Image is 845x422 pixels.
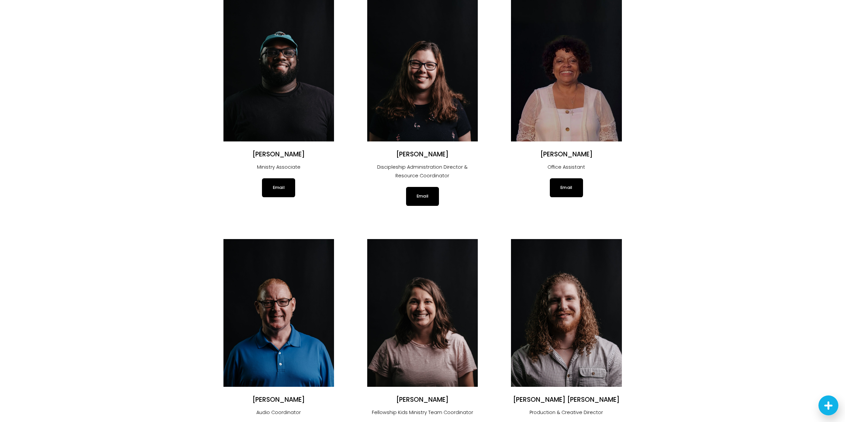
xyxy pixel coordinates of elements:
p: Discipleship Administration Director & Resource Coordinator [367,163,478,180]
p: Production & Creative Director [511,408,622,417]
p: Audio Coordinator [223,408,334,417]
h2: [PERSON_NAME] [367,150,478,159]
h2: [PERSON_NAME] [511,150,622,159]
p: Fellowship Kids Ministry Team Coordinator [367,408,478,417]
img: Jenna Bezold [367,239,478,387]
h2: [PERSON_NAME] [223,396,334,404]
h2: [PERSON_NAME] [367,396,478,404]
h2: [PERSON_NAME] [223,150,334,159]
a: Email [406,187,439,206]
h2: [PERSON_NAME] [PERSON_NAME] [511,396,622,404]
p: Ministry Associate [223,163,334,172]
a: Email [262,178,295,197]
img: Jeff Thomas [223,239,334,387]
p: Office Assistant [511,163,622,172]
a: Email [550,178,583,197]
